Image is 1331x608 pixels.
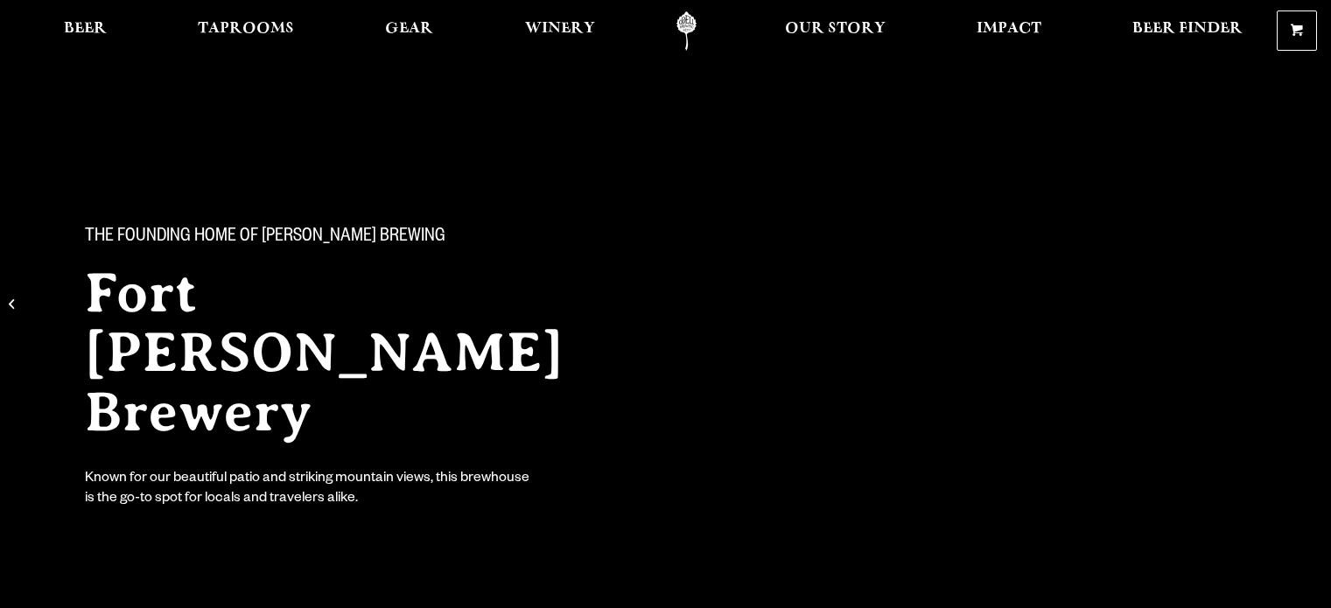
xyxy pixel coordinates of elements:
a: Impact [965,11,1053,51]
a: Beer Finder [1121,11,1254,51]
span: Our Story [785,22,886,36]
h2: Fort [PERSON_NAME] Brewery [85,263,631,442]
a: Our Story [774,11,897,51]
span: Gear [385,22,433,36]
a: Taprooms [186,11,305,51]
span: Beer [64,22,107,36]
span: Taprooms [198,22,294,36]
span: Impact [977,22,1041,36]
a: Winery [514,11,606,51]
span: Winery [525,22,595,36]
a: Beer [53,11,118,51]
span: The Founding Home of [PERSON_NAME] Brewing [85,227,445,249]
a: Gear [374,11,445,51]
div: Known for our beautiful patio and striking mountain views, this brewhouse is the go-to spot for l... [85,470,533,510]
span: Beer Finder [1132,22,1243,36]
a: Odell Home [654,11,719,51]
